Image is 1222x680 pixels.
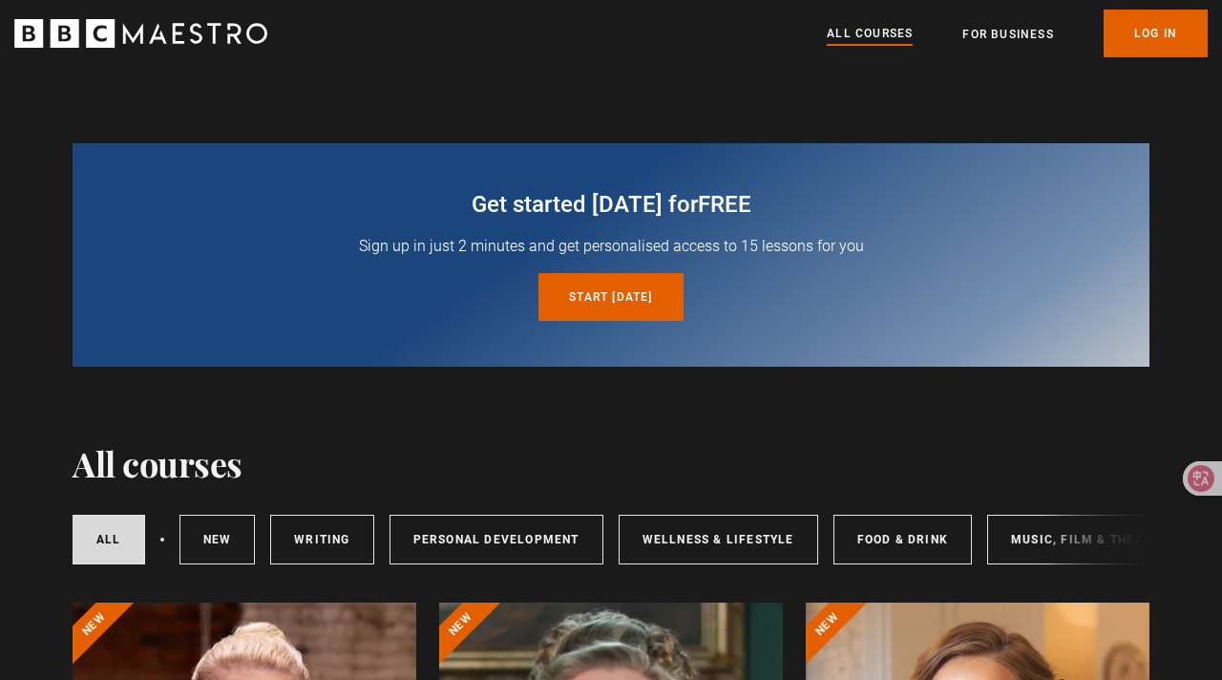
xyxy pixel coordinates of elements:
[698,191,751,218] span: free
[118,235,1104,258] p: Sign up in just 2 minutes and get personalised access to 15 lessons for you
[987,515,1190,564] a: Music, Film & Theatre
[179,515,256,564] a: New
[14,19,267,48] svg: BBC Maestro
[270,515,373,564] a: Writing
[619,515,818,564] a: Wellness & Lifestyle
[833,515,972,564] a: Food & Drink
[827,10,1208,57] nav: Primary
[827,24,913,45] a: All Courses
[1104,10,1208,57] a: Log In
[73,443,242,483] h1: All courses
[118,189,1104,220] h2: Get started [DATE] for
[390,515,603,564] a: Personal Development
[73,515,145,564] a: All
[962,25,1053,44] a: For business
[538,273,683,321] a: Start [DATE]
